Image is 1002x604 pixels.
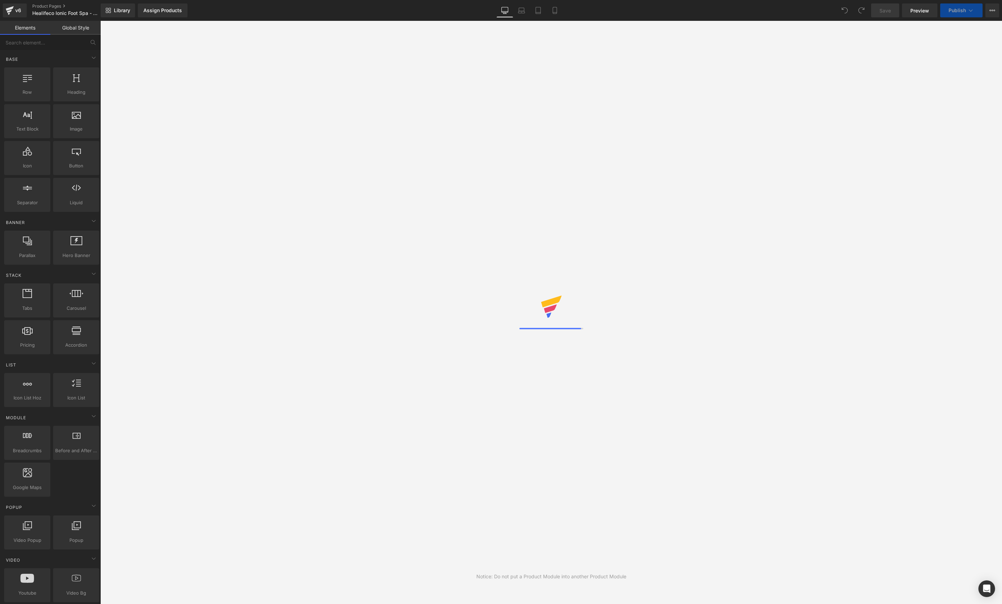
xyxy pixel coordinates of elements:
[854,3,868,17] button: Redo
[530,3,546,17] a: Tablet
[55,305,97,312] span: Carousel
[5,557,21,563] span: Video
[55,89,97,96] span: Heading
[5,414,27,421] span: Module
[496,3,513,17] a: Desktop
[14,6,23,15] div: v6
[910,7,929,14] span: Preview
[114,7,130,14] span: Library
[55,341,97,349] span: Accordion
[3,3,27,17] a: v6
[985,3,999,17] button: More
[5,504,23,511] span: Popup
[5,56,19,63] span: Base
[6,484,48,491] span: Google Maps
[513,3,530,17] a: Laptop
[6,199,48,206] span: Separator
[55,125,97,133] span: Image
[55,447,97,454] span: Before and After Images
[6,447,48,454] span: Breadcrumbs
[6,125,48,133] span: Text Block
[32,10,99,16] span: Healifeco Ionic Foot Spa - AppIQ V3
[940,3,983,17] button: Publish
[879,7,891,14] span: Save
[50,21,101,35] a: Global Style
[949,8,966,13] span: Publish
[32,3,112,9] a: Product Pages
[6,537,48,544] span: Video Popup
[6,394,48,402] span: Icon List Hoz
[902,3,937,17] a: Preview
[101,3,135,17] a: New Library
[6,341,48,349] span: Pricing
[476,573,626,580] div: Notice: Do not put a Product Module into another Product Module
[546,3,563,17] a: Mobile
[55,252,97,259] span: Hero Banner
[143,8,182,13] div: Assign Products
[838,3,852,17] button: Undo
[6,89,48,96] span: Row
[5,272,22,279] span: Stack
[6,305,48,312] span: Tabs
[55,537,97,544] span: Popup
[5,362,17,368] span: List
[6,252,48,259] span: Parallax
[55,199,97,206] span: Liquid
[55,589,97,597] span: Video Bg
[5,219,26,226] span: Banner
[55,394,97,402] span: Icon List
[6,162,48,169] span: Icon
[55,162,97,169] span: Button
[978,580,995,597] div: Open Intercom Messenger
[6,589,48,597] span: Youtube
